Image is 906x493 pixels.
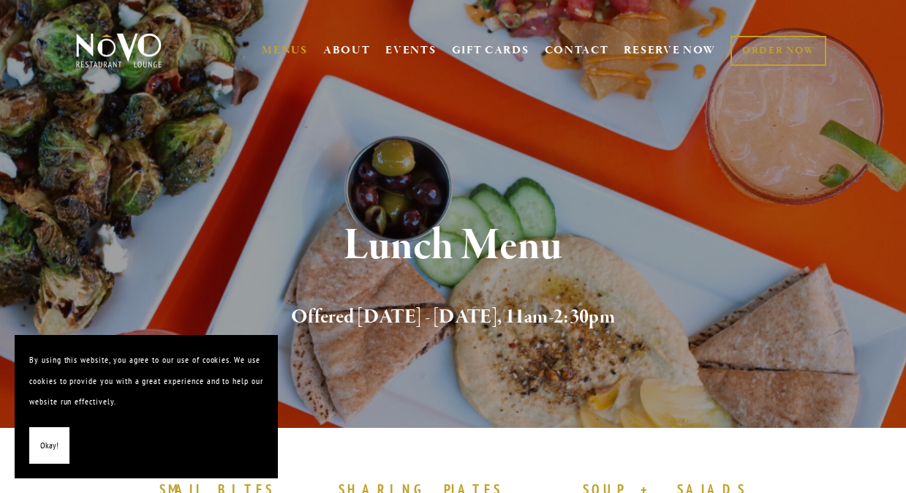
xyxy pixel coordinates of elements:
h2: Offered [DATE] - [DATE], 11am-2:30pm [96,302,809,333]
h1: Lunch Menu [96,222,809,270]
a: ORDER NOW [731,36,826,66]
span: Okay! [40,435,58,456]
a: EVENTS [385,43,436,58]
a: ABOUT [323,43,371,58]
img: Novo Restaurant &amp; Lounge [73,32,165,69]
section: Cookie banner [15,335,278,478]
p: By using this website, you agree to our use of cookies. We use cookies to provide you with a grea... [29,350,263,413]
a: MENUS [262,43,308,58]
a: RESERVE NOW [624,37,716,64]
button: Okay! [29,427,69,464]
a: CONTACT [545,37,609,64]
a: GIFT CARDS [452,37,529,64]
